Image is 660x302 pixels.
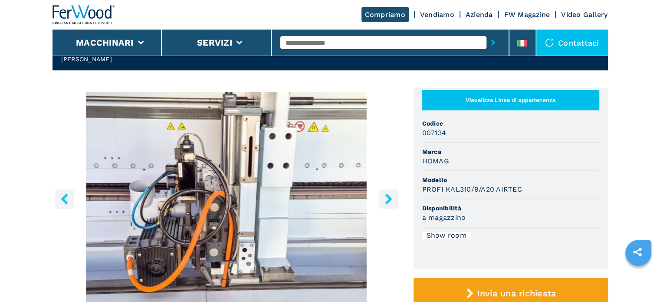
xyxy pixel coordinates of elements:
button: left-button [55,189,74,209]
span: Disponibilità [422,204,599,212]
span: Invia una richiesta [477,288,556,299]
div: Contattaci [536,30,608,56]
a: Azienda [466,10,493,19]
h2: [PERSON_NAME] [61,55,275,63]
button: right-button [379,189,398,209]
h3: a magazzino [422,212,466,222]
img: Ferwood [53,5,115,24]
div: Show room [422,232,471,239]
a: sharethis [627,241,648,263]
img: Contattaci [545,38,554,47]
h3: HOMAG [422,156,449,166]
a: Video Gallery [561,10,607,19]
span: Marca [422,147,599,156]
button: submit-button [486,33,500,53]
span: Modello [422,176,599,184]
button: Macchinari [76,37,134,48]
a: FW Magazine [504,10,550,19]
button: Servizi [197,37,232,48]
a: Vendiamo [420,10,454,19]
h3: 007134 [422,128,447,138]
a: Compriamo [361,7,409,22]
span: Codice [422,119,599,128]
h3: PROFI KAL310/9/A20 AIRTEC [422,184,522,194]
iframe: Chat [623,263,653,295]
button: Visualizza Linea di appartenenza [422,90,599,110]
